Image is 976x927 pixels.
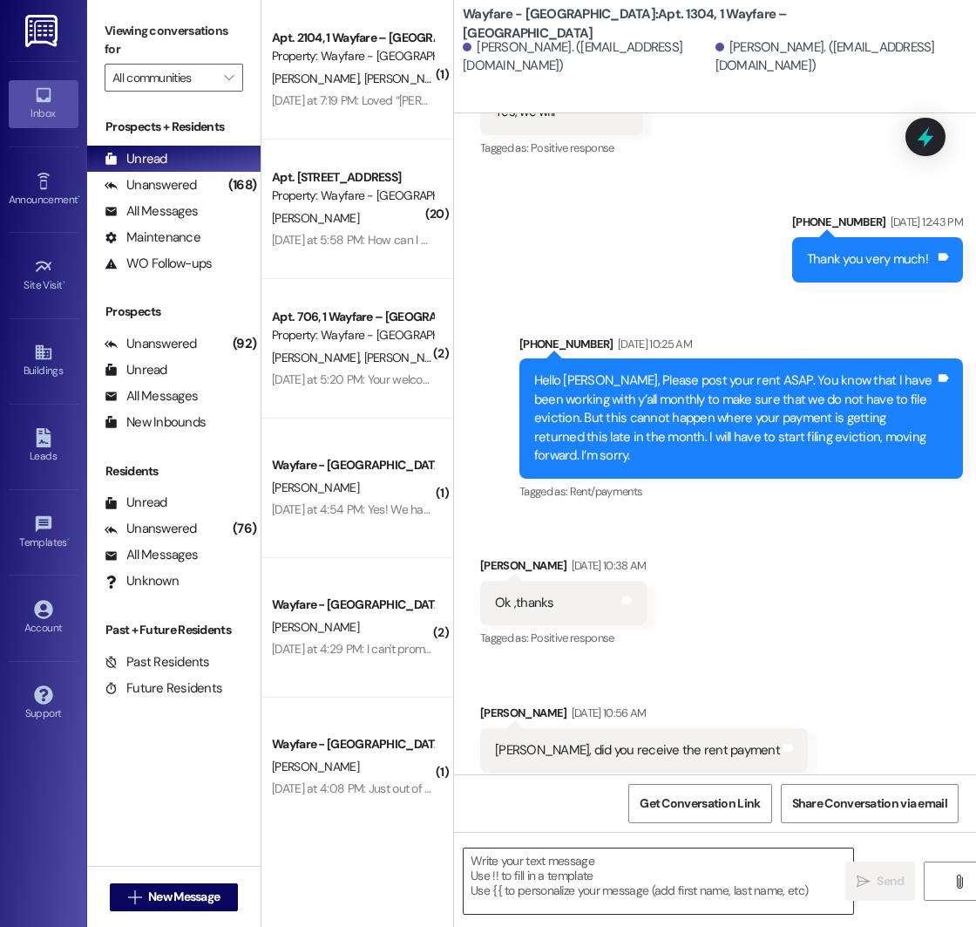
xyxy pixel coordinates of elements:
[105,255,212,273] div: WO Follow-ups
[9,509,78,556] a: Templates •
[9,423,78,470] a: Leads
[9,680,78,727] a: Support
[87,118,261,136] div: Prospects + Residents
[495,594,554,612] div: Ok ,thanks
[67,534,70,546] span: •
[87,462,261,481] div: Residents
[877,872,904,890] span: Send
[781,784,959,823] button: Share Conversation via email
[272,232,766,248] div: [DATE] at 5:58 PM: How can I make sure these texts also send to my roommate [PERSON_NAME]?
[272,501,481,517] div: [DATE] at 4:54 PM: Yes! We have a winner
[567,704,647,722] div: [DATE] 10:56 AM
[224,172,261,199] div: (168)
[272,350,364,365] span: [PERSON_NAME]
[272,29,433,47] div: Apt. 2104, 1 Wayfare – [GEOGRAPHIC_DATA]
[128,890,141,904] i: 
[105,17,243,64] label: Viewing conversations for
[715,38,964,76] div: [PERSON_NAME]. ([EMAIL_ADDRESS][DOMAIN_NAME])
[112,64,215,92] input: All communities
[272,210,359,226] span: [PERSON_NAME]
[63,276,65,289] span: •
[272,641,618,657] div: [DATE] at 4:29 PM: I can't promise what time, but I will be there [DATE]
[519,479,963,504] div: Tagged as:
[9,252,78,299] a: Site Visit •
[640,794,760,813] span: Get Conversation Link
[105,653,210,671] div: Past Residents
[272,168,433,187] div: Apt. [STREET_ADDRESS]
[272,371,640,387] div: [DATE] at 5:20 PM: Your welcome! Let me know if you need anything else!
[792,794,947,813] span: Share Conversation via email
[78,191,80,203] span: •
[105,335,197,353] div: Unanswered
[272,596,433,614] div: Wayfare - [GEOGRAPHIC_DATA]
[272,480,359,495] span: [PERSON_NAME]
[495,741,780,760] div: [PERSON_NAME], did you receive the rent payment
[105,202,198,221] div: All Messages
[628,784,771,823] button: Get Conversation Link
[272,187,433,205] div: Property: Wayfare - [GEOGRAPHIC_DATA]
[105,546,198,564] div: All Messages
[364,71,451,86] span: [PERSON_NAME]
[105,387,198,406] div: All Messages
[531,630,614,645] span: Positive response
[110,883,239,911] button: New Message
[9,595,78,642] a: Account
[105,176,197,194] div: Unanswered
[480,135,643,160] div: Tagged as:
[272,92,828,108] div: [DATE] at 7:19 PM: Loved “[PERSON_NAME] (Wayfare - [GEOGRAPHIC_DATA]): Pool Update : The pool is ...
[886,213,963,231] div: [DATE] 12:43 PM
[87,621,261,639] div: Past + Future Residents
[228,515,261,542] div: (76)
[480,625,647,651] div: Tagged as:
[272,780,794,796] div: [DATE] at 4:08 PM: Just out of curiosity do you have an openings for a two bed two bath in Septem...
[272,619,359,635] span: [PERSON_NAME]
[105,150,167,168] div: Unread
[857,875,870,889] i: 
[105,572,179,590] div: Unknown
[480,556,647,581] div: [PERSON_NAME]
[519,335,963,359] div: [PHONE_NUMBER]
[105,494,167,512] div: Unread
[9,337,78,385] a: Buildings
[570,484,643,499] span: Rent/payments
[272,308,433,326] div: Apt. 706, 1 Wayfare – [GEOGRAPHIC_DATA]
[272,759,359,774] span: [PERSON_NAME]
[105,520,197,538] div: Unanswered
[25,15,61,47] img: ResiDesk Logo
[463,38,711,76] div: [PERSON_NAME]. ([EMAIL_ADDRESS][DOMAIN_NAME])
[105,679,222,698] div: Future Residents
[534,371,935,465] div: Hello [PERSON_NAME], Please post your rent ASAP. You know that I have been working with y’all mon...
[807,250,928,269] div: Thank you very much!
[272,47,433,65] div: Property: Wayfare - [GEOGRAPHIC_DATA]
[792,213,963,237] div: [PHONE_NUMBER]
[463,5,811,43] b: Wayfare - [GEOGRAPHIC_DATA]: Apt. 1304, 1 Wayfare – [GEOGRAPHIC_DATA]
[9,80,78,127] a: Inbox
[272,456,433,474] div: Wayfare - [GEOGRAPHIC_DATA]
[272,735,433,753] div: Wayfare - [GEOGRAPHIC_DATA]
[531,140,614,155] span: Positive response
[952,875,966,889] i: 
[845,862,915,901] button: Send
[480,773,808,798] div: Tagged as:
[105,361,167,379] div: Unread
[148,888,220,906] span: New Message
[87,303,261,321] div: Prospects
[105,228,200,247] div: Maintenance
[613,335,692,353] div: [DATE] 10:25 AM
[495,103,554,121] div: Yes, we will
[567,556,647,575] div: [DATE] 10:38 AM
[272,326,433,344] div: Property: Wayfare - [GEOGRAPHIC_DATA]
[228,331,261,358] div: (92)
[224,71,234,85] i: 
[105,413,206,432] div: New Inbounds
[480,704,808,728] div: [PERSON_NAME]
[364,350,451,365] span: [PERSON_NAME]
[272,71,364,86] span: [PERSON_NAME]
